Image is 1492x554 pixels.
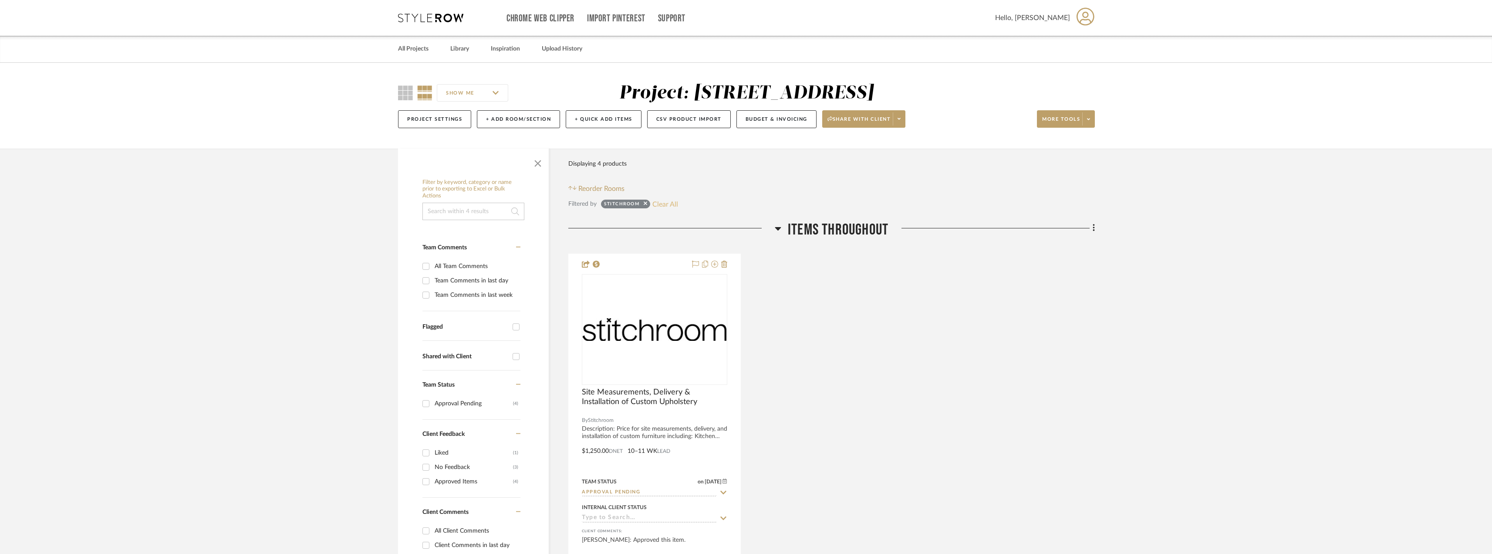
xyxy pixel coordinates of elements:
div: Shared with Client [422,353,508,360]
div: Team Comments in last week [435,288,518,302]
a: Chrome Web Clipper [506,15,574,22]
input: Search within 4 results [422,203,524,220]
a: Inspiration [491,43,520,55]
div: Client Comments in last day [435,538,518,552]
span: Team Comments [422,245,467,251]
div: Approved Items [435,475,513,489]
input: Type to Search… [582,514,717,523]
div: (3) [513,460,518,474]
div: Team Comments in last day [435,274,518,288]
div: (4) [513,475,518,489]
span: [DATE] [704,479,722,485]
div: Flagged [422,323,508,331]
button: + Add Room/Section [477,110,560,128]
a: Library [450,43,469,55]
span: Client Feedback [422,431,465,437]
span: on [698,479,704,484]
button: Budget & Invoicing [736,110,817,128]
div: Approval Pending [435,397,513,411]
div: Stitchroom [604,201,639,210]
a: Support [658,15,685,22]
div: Liked [435,446,513,460]
span: Client Comments [422,509,469,515]
span: Share with client [827,116,891,129]
h6: Filter by keyword, category or name prior to exporting to Excel or Bulk Actions [422,179,524,200]
div: All Team Comments [435,259,518,273]
button: Clear All [652,198,678,210]
div: 0 [582,275,727,384]
span: Stitchroom [588,416,614,425]
div: Filtered by [568,199,597,209]
button: Project Settings [398,110,471,128]
a: All Projects [398,43,429,55]
button: Reorder Rooms [568,184,624,194]
span: Site Measurements, Delivery & Installation of Custom Upholstery [582,387,727,407]
button: More tools [1037,110,1095,128]
div: Project: [STREET_ADDRESS] [619,84,874,102]
button: + Quick Add Items [566,110,641,128]
button: Share with client [822,110,906,128]
img: Site Measurements, Delivery & Installation of Custom Upholstery [583,318,726,341]
div: Team Status [582,478,617,486]
div: (1) [513,446,518,460]
button: Close [529,153,547,170]
span: More tools [1042,116,1080,129]
span: Team Status [422,382,455,388]
div: (4) [513,397,518,411]
div: No Feedback [435,460,513,474]
div: [PERSON_NAME]: Approved this item. [582,536,727,553]
button: CSV Product Import [647,110,731,128]
span: By [582,416,588,425]
div: All Client Comments [435,524,518,538]
a: Upload History [542,43,582,55]
span: Hello, [PERSON_NAME] [995,13,1070,23]
span: Reorder Rooms [578,184,624,194]
span: Items Throughout [788,221,888,239]
div: Internal Client Status [582,503,647,511]
input: Type to Search… [582,489,717,497]
a: Import Pinterest [587,15,645,22]
div: Displaying 4 products [568,155,627,173]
